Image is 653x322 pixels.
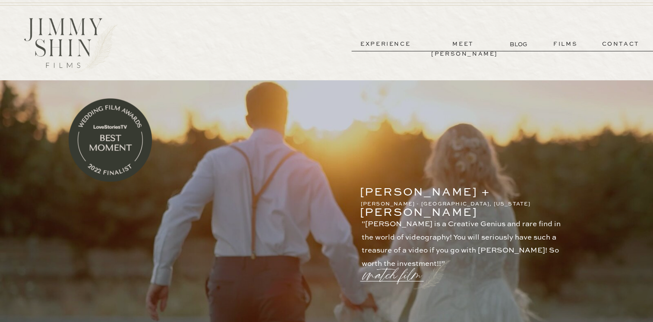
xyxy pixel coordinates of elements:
a: experience [353,39,417,49]
a: contact [590,39,652,49]
a: watch film [364,253,426,286]
p: [PERSON_NAME] - [GEOGRAPHIC_DATA], [US_STATE] [361,200,542,208]
p: [PERSON_NAME] + [PERSON_NAME] [360,183,541,194]
p: "[PERSON_NAME] is a Creative Genius and rare find in the world of videography! You will seriously... [362,218,569,260]
a: BLOG [510,40,529,49]
a: films [544,39,587,49]
a: meet [PERSON_NAME] [431,39,495,49]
